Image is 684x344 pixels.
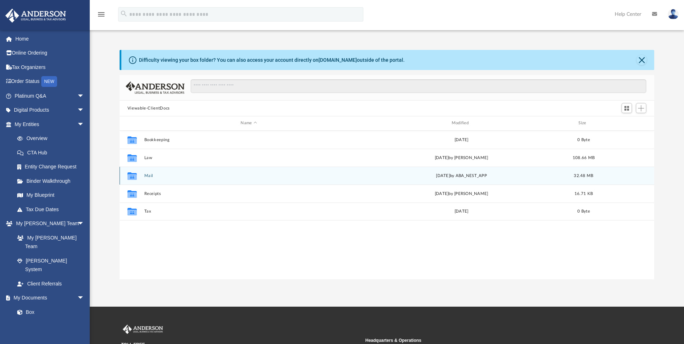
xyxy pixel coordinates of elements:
button: Law [144,155,353,160]
a: My Entitiesarrow_drop_down [5,117,95,131]
span: 108.66 MB [573,155,595,159]
a: [DOMAIN_NAME] [318,57,357,63]
div: [DATE] [357,136,566,143]
div: Name [144,120,353,126]
div: Size [569,120,598,126]
button: Receipts [144,191,353,196]
div: [DATE] by [PERSON_NAME] [357,154,566,161]
small: Headquarters & Operations [366,337,605,344]
a: Order StatusNEW [5,74,95,89]
i: search [120,10,128,18]
div: by ABA_NEST_APP [357,172,566,179]
span: 0 Byte [577,138,590,141]
span: arrow_drop_down [77,89,92,103]
a: My [PERSON_NAME] Teamarrow_drop_down [5,217,92,231]
span: [DATE] [436,173,450,177]
span: 16.71 KB [574,191,593,195]
a: Binder Walkthrough [10,174,95,188]
a: Online Ordering [5,46,95,60]
button: Viewable-ClientDocs [127,105,170,112]
img: User Pic [668,9,679,19]
a: [PERSON_NAME] System [10,254,92,276]
div: Difficulty viewing your box folder? You can also access your account directly on outside of the p... [139,56,405,64]
a: menu [97,14,106,19]
button: Mail [144,173,353,178]
div: NEW [41,76,57,87]
a: CTA Hub [10,145,95,160]
a: Tax Due Dates [10,202,95,217]
a: My Blueprint [10,188,92,203]
a: Meeting Minutes [10,319,92,334]
span: 32.48 MB [574,173,593,177]
a: My Documentsarrow_drop_down [5,291,92,305]
input: Search files and folders [191,79,646,93]
a: Platinum Q&Aarrow_drop_down [5,89,95,103]
a: Client Referrals [10,276,92,291]
a: Entity Change Request [10,160,95,174]
a: Digital Productsarrow_drop_down [5,103,95,117]
a: Box [10,305,88,319]
img: Anderson Advisors Platinum Portal [121,325,164,334]
a: Tax Organizers [5,60,95,74]
img: Anderson Advisors Platinum Portal [3,9,68,23]
div: [DATE] [357,208,566,215]
button: Close [637,55,647,65]
div: id [123,120,141,126]
a: Home [5,32,95,46]
a: Overview [10,131,95,146]
button: Add [636,103,647,113]
div: grid [120,131,655,279]
div: id [601,120,651,126]
div: Modified [357,120,566,126]
span: arrow_drop_down [77,117,92,132]
div: [DATE] by [PERSON_NAME] [357,190,566,197]
span: 0 Byte [577,209,590,213]
span: arrow_drop_down [77,103,92,118]
span: arrow_drop_down [77,217,92,231]
span: arrow_drop_down [77,291,92,306]
i: menu [97,10,106,19]
button: Switch to Grid View [622,103,632,113]
button: Bookkeeping [144,138,353,142]
a: My [PERSON_NAME] Team [10,231,88,254]
button: Tax [144,209,353,214]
